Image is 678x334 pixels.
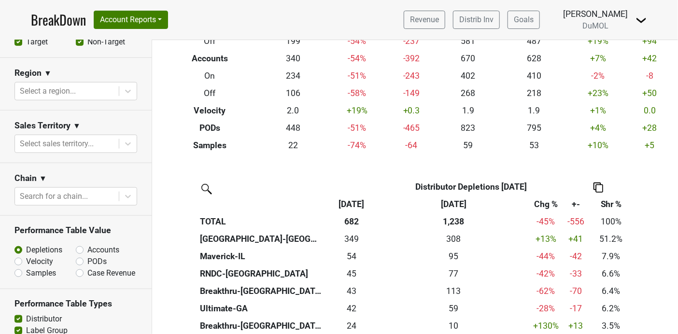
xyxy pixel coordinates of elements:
[528,265,563,282] td: -42 %
[379,248,529,265] th: 95.333
[26,313,62,325] label: Distributor
[589,265,634,282] td: 6.6%
[198,282,324,300] th: Breakthru-[GEOGRAPHIC_DATA]
[388,33,435,50] td: -237
[567,137,629,154] td: +10 %
[14,68,42,78] h3: Region
[593,182,603,193] img: Copy to clipboard
[379,282,529,300] th: 113.166
[582,21,608,30] span: DuMOL
[324,195,379,213] th: Aug '25: activate to sort column ascending
[528,195,563,213] th: Chg %: activate to sort column ascending
[14,225,137,236] h3: Performance Table Value
[501,119,567,137] td: 795
[567,50,629,68] td: +7 %
[435,50,501,68] td: 670
[324,230,379,248] td: 349
[435,33,501,50] td: 581
[31,10,86,30] a: BreakDown
[260,50,326,68] td: 340
[260,84,326,102] td: 106
[381,302,526,315] div: 59
[589,300,634,317] td: 6.2%
[435,84,501,102] td: 268
[381,233,526,245] div: 308
[589,230,634,248] td: 51.2%
[388,68,435,85] td: -243
[537,217,555,226] span: -45%
[198,195,324,213] th: &nbsp;: activate to sort column ascending
[563,8,628,20] div: [PERSON_NAME]
[14,299,137,309] h3: Performance Table Types
[326,102,388,119] td: +19 %
[629,68,671,85] td: -8
[73,120,81,132] span: ▼
[379,213,529,230] th: 1,238
[326,68,388,85] td: -51 %
[629,137,671,154] td: +5
[14,121,71,131] h3: Sales Territory
[379,300,529,317] th: 59.160
[381,250,526,263] div: 95
[326,33,388,50] td: -54 %
[563,195,589,213] th: +-: activate to sort column ascending
[87,36,125,48] label: Non-Target
[44,68,52,79] span: ▼
[501,102,567,119] td: 1.9
[326,267,377,280] div: 45
[87,256,107,267] label: PODs
[159,102,260,119] th: Velocity
[324,213,379,230] th: 682
[39,173,47,184] span: ▼
[324,300,379,317] td: 42.32
[379,178,564,195] th: Distributor Depletions [DATE]
[501,84,567,102] td: 218
[435,102,501,119] td: 1.9
[260,33,326,50] td: 199
[260,68,326,85] td: 234
[453,11,500,29] a: Distrib Inv
[260,102,326,119] td: 2.0
[159,33,260,50] th: Off
[388,50,435,68] td: -392
[528,230,563,248] td: +13 %
[435,68,501,85] td: 402
[198,265,324,282] th: RNDC-[GEOGRAPHIC_DATA]
[565,250,586,263] div: -42
[26,256,53,267] label: Velocity
[388,84,435,102] td: -149
[326,137,388,154] td: -74 %
[324,248,379,265] td: 53.832
[404,11,445,29] a: Revenue
[14,173,37,183] h3: Chain
[565,267,586,280] div: -33
[87,244,119,256] label: Accounts
[629,102,671,119] td: 0.0
[508,11,540,29] a: Goals
[388,102,435,119] td: +0.3
[388,119,435,137] td: -465
[567,68,629,85] td: -2 %
[326,233,377,245] div: 349
[159,68,260,85] th: On
[567,33,629,50] td: +19 %
[159,84,260,102] th: Off
[379,230,529,248] th: 307.832
[326,50,388,68] td: -54 %
[198,248,324,265] th: Maverick-IL
[629,119,671,137] td: +28
[326,302,377,315] div: 42
[326,285,377,297] div: 43
[528,282,563,300] td: -62 %
[388,137,435,154] td: -64
[567,84,629,102] td: +23 %
[629,33,671,50] td: +94
[260,119,326,137] td: 448
[324,282,379,300] td: 43.335
[589,248,634,265] td: 7.9%
[501,50,567,68] td: 628
[26,36,48,48] label: Target
[326,250,377,263] div: 54
[629,50,671,68] td: +42
[528,248,563,265] td: -44 %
